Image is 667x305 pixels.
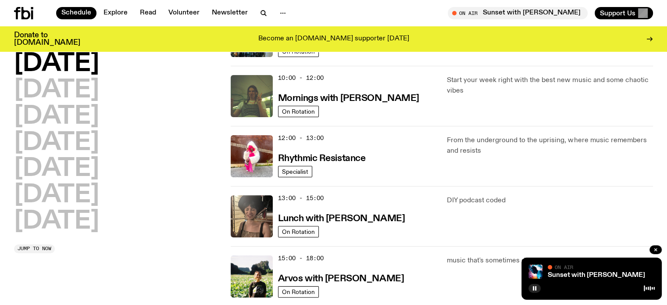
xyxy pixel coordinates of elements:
[278,106,319,117] a: On Rotation
[258,35,409,43] p: Become an [DOMAIN_NAME] supporter [DATE]
[448,7,588,19] button: On AirSunset with [PERSON_NAME]
[14,32,80,47] h3: Donate to [DOMAIN_NAME]
[14,78,99,103] button: [DATE]
[98,7,133,19] a: Explore
[548,272,645,279] a: Sunset with [PERSON_NAME]
[447,195,653,206] p: DIY podcast coded
[135,7,161,19] a: Read
[231,255,273,298] img: Bri is smiling and wearing a black t-shirt. She is standing in front of a lush, green field. Ther...
[14,104,99,129] button: [DATE]
[282,288,315,295] span: On Rotation
[282,168,308,175] span: Specialist
[528,265,542,279] img: Simon Caldwell stands side on, looking downwards. He has headphones on. Behind him is a brightly ...
[278,152,366,163] a: Rhythmic Resistance
[555,264,573,270] span: On Air
[231,135,273,177] img: Attu crouches on gravel in front of a brown wall. They are wearing a white fur coat with a hood, ...
[278,74,324,82] span: 10:00 - 12:00
[278,286,319,298] a: On Rotation
[457,10,583,16] span: Tune in live
[278,273,404,283] a: Arvos with [PERSON_NAME]
[278,92,419,103] a: Mornings with [PERSON_NAME]
[278,94,419,103] h3: Mornings with [PERSON_NAME]
[278,194,324,202] span: 13:00 - 15:00
[14,244,55,253] button: Jump to now
[278,254,324,262] span: 15:00 - 18:00
[600,9,635,17] span: Support Us
[278,226,319,237] a: On Rotation
[447,255,653,266] p: music that's sometimes dreamy, sometimes fast, but always good!
[14,183,99,208] button: [DATE]
[231,75,273,117] img: Jim Kretschmer in a really cute outfit with cute braids, standing on a train holding up a peace s...
[18,246,51,251] span: Jump to now
[282,228,315,235] span: On Rotation
[278,274,404,283] h3: Arvos with [PERSON_NAME]
[278,134,324,142] span: 12:00 - 13:00
[207,7,253,19] a: Newsletter
[14,131,99,155] button: [DATE]
[282,108,315,115] span: On Rotation
[278,214,405,223] h3: Lunch with [PERSON_NAME]
[447,135,653,156] p: From the underground to the uprising, where music remembers and resists
[278,154,366,163] h3: Rhythmic Resistance
[278,166,312,177] a: Specialist
[278,212,405,223] a: Lunch with [PERSON_NAME]
[14,209,99,234] button: [DATE]
[595,7,653,19] button: Support Us
[447,75,653,96] p: Start your week right with the best new music and some chaotic vibes
[14,157,99,181] button: [DATE]
[56,7,96,19] a: Schedule
[14,52,99,76] button: [DATE]
[163,7,205,19] a: Volunteer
